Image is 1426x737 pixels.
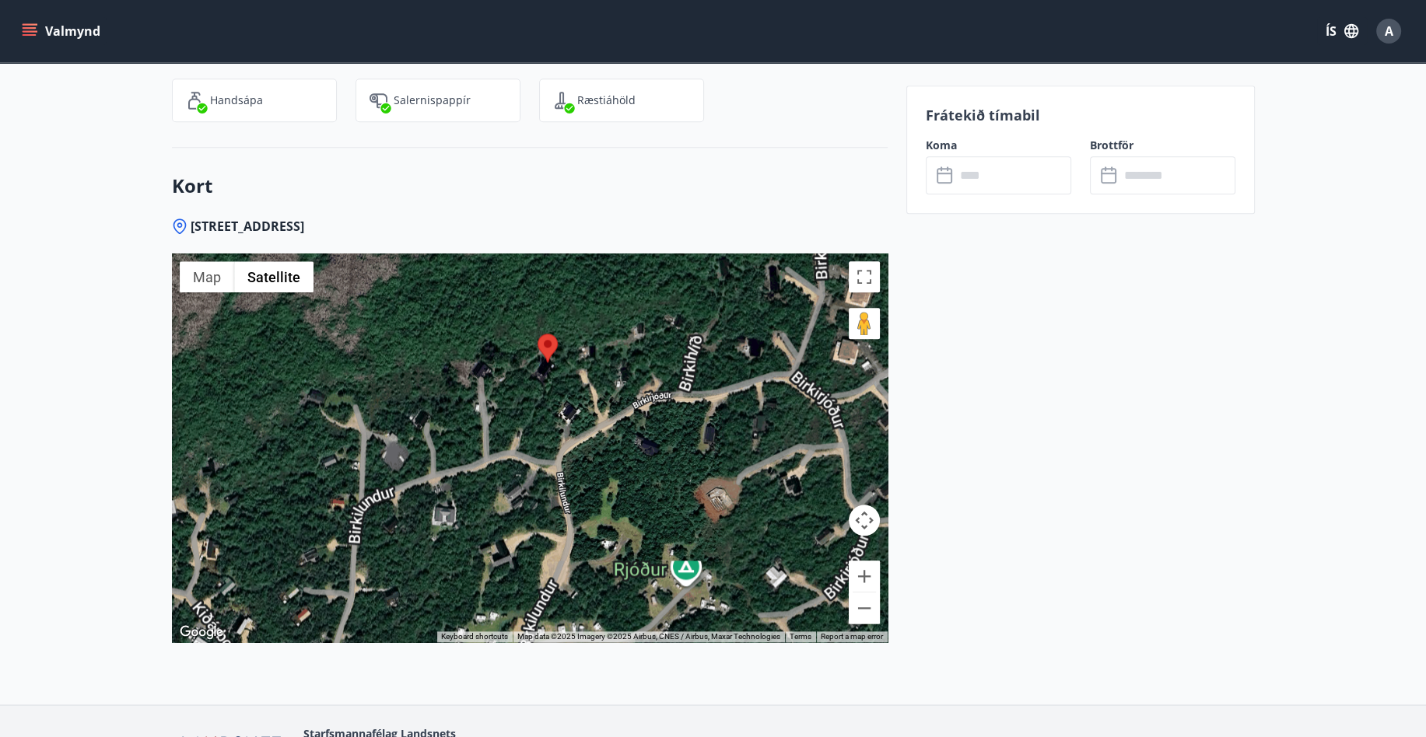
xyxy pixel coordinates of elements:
[441,631,508,642] button: Keyboard shortcuts
[210,93,263,108] p: Handsápa
[552,91,571,110] img: saOQRUK9k0plC04d75OSnkMeCb4WtbSIwuaOqe9o.svg
[180,261,234,292] button: Show street map
[821,632,883,641] a: Report a map error
[176,622,227,642] a: Open this area in Google Maps (opens a new window)
[790,632,811,641] a: Terms (opens in new tab)
[19,17,107,45] button: menu
[849,561,880,592] button: Zoom in
[394,93,471,108] p: Salernispappír
[849,308,880,339] button: Drag Pegman onto the map to open Street View
[176,622,227,642] img: Google
[849,505,880,536] button: Map camera controls
[191,218,304,235] span: [STREET_ADDRESS]
[369,91,387,110] img: JsUkc86bAWErts0UzsjU3lk4pw2986cAIPoh8Yw7.svg
[849,592,880,623] button: Zoom out
[1090,138,1235,153] label: Brottför
[1385,23,1393,40] span: A
[849,261,880,292] button: Toggle fullscreen view
[926,105,1235,125] p: Frátekið tímabil
[1370,12,1407,50] button: A
[517,632,780,641] span: Map data ©2025 Imagery ©2025 Airbus, CNES / Airbus, Maxar Technologies
[577,93,636,108] p: Ræstiáhöld
[926,138,1071,153] label: Koma
[234,261,314,292] button: Show satellite imagery
[1317,17,1367,45] button: ÍS
[185,91,204,110] img: 96TlfpxwFVHR6UM9o3HrTVSiAREwRYtsizir1BR0.svg
[172,173,888,199] h3: Kort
